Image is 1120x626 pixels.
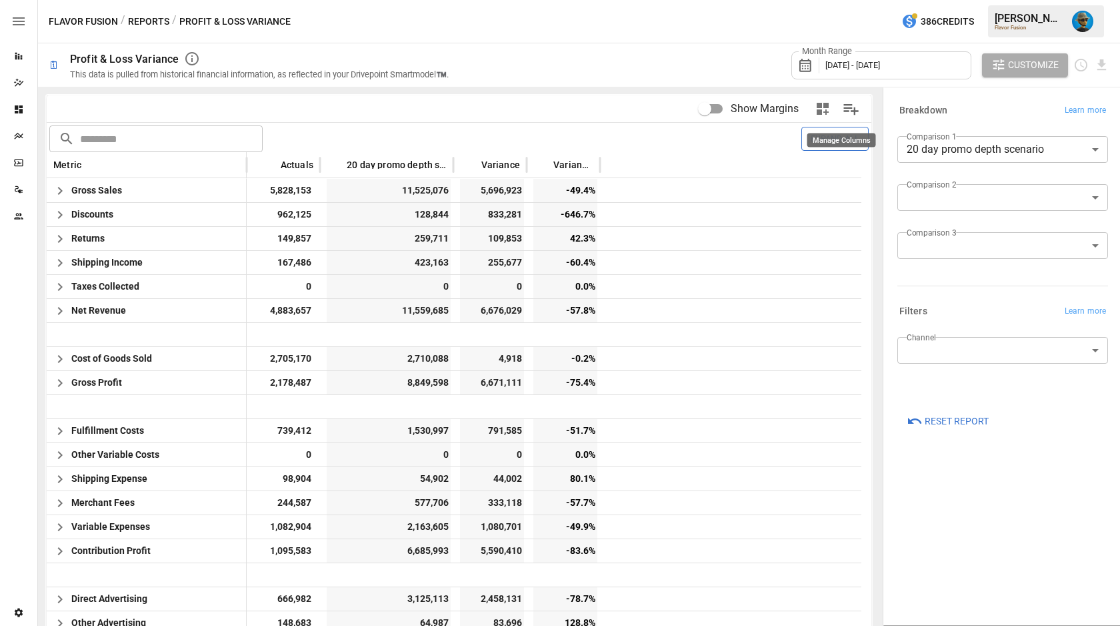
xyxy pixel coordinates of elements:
span: 5,828,153 [253,179,313,202]
span: -0.2% [533,347,597,370]
span: 1,095,583 [253,539,313,563]
button: Sort [83,155,101,174]
span: 244,587 [253,491,313,515]
span: -646.7% [533,203,597,226]
span: -83.6% [533,539,597,563]
span: 259,711 [327,227,451,250]
button: Reset Report [897,409,998,433]
span: 0.0% [533,443,597,466]
span: -57.7% [533,491,597,515]
span: Other Variable Costs [71,449,159,460]
span: Variable Expenses [71,521,150,532]
span: 0 [327,275,451,298]
span: 0 [460,443,524,466]
span: 833,281 [460,203,524,226]
span: 1,530,997 [327,419,451,442]
label: Month Range [799,45,855,57]
span: 0 [253,275,313,298]
span: 739,412 [253,419,313,442]
span: 255,677 [460,251,524,274]
span: 6,685,993 [327,539,451,563]
span: 2,458,131 [460,587,524,611]
span: Reset Report [925,413,989,430]
span: Contribution Profit [71,545,151,556]
span: 109,853 [460,227,524,250]
div: / [121,13,125,30]
span: 423,163 [327,251,451,274]
button: Reports [128,13,169,30]
span: Metric [53,161,81,169]
div: [PERSON_NAME] [995,12,1064,25]
button: 386Credits [896,9,979,34]
span: Returns [71,233,105,244]
div: 🗓 [49,59,59,71]
span: 2,178,487 [253,371,313,394]
span: 0.0% [533,275,597,298]
span: Learn more [1065,305,1106,318]
span: Cost of Goods Sold [71,353,152,364]
span: Learn more [1065,104,1106,117]
span: -57.8% [533,299,597,322]
span: Taxes Collected [71,281,139,292]
button: Customize [982,53,1069,77]
span: Direct Advertising [71,593,147,604]
h6: Filters [899,304,927,319]
span: Shipping Expense [71,473,147,484]
span: 3,125,113 [327,587,451,611]
span: Customize [1008,57,1059,73]
span: 4,918 [460,347,524,370]
span: Merchant Fees [71,497,135,508]
span: 44,002 [460,467,524,491]
span: Discounts [71,209,113,220]
button: Schedule report [1073,57,1089,73]
label: Comparison 1 [907,131,956,142]
span: 5,696,923 [460,179,524,202]
img: Lance Quejada [1072,11,1093,32]
span: 6,671,111 [460,371,524,394]
button: Flavor Fusion [49,13,118,30]
div: Manage Columns [807,133,876,147]
span: [DATE] - [DATE] [825,60,880,70]
button: Lance Quejada [1064,3,1101,40]
span: -49.9% [533,515,597,539]
span: 1,082,904 [253,515,313,539]
span: Fulfillment Costs [71,425,144,436]
label: Comparison 2 [907,179,956,190]
span: 11,525,076 [327,179,451,202]
span: 577,706 [327,491,451,515]
div: This data is pulled from historical financial information, as reflected in your Drivepoint Smartm... [70,69,449,79]
span: 167,486 [253,251,313,274]
span: 149,857 [253,227,313,250]
span: 1,080,701 [460,515,524,539]
span: 2,705,170 [253,347,313,370]
span: 0 [327,443,451,466]
span: 80.1% [533,467,597,491]
span: Gross Profit [71,377,122,388]
span: 54,902 [327,467,451,491]
button: Download report [1094,57,1109,73]
span: 20 day promo depth scenario [347,161,447,169]
h6: Breakdown [899,103,947,118]
span: 42.3% [533,227,597,250]
label: Comparison 3 [907,227,956,238]
div: / [172,13,177,30]
button: Expand All [801,127,869,150]
span: 98,904 [253,467,313,491]
button: Sort [461,155,480,174]
span: Actuals [281,161,313,169]
span: 128,844 [327,203,451,226]
span: 2,710,088 [327,347,451,370]
span: 386 Credits [921,13,974,30]
span: Variance % [553,161,593,169]
button: Sort [261,155,279,174]
span: 0 [460,275,524,298]
span: 666,982 [253,587,313,611]
span: 6,676,029 [460,299,524,322]
span: 0 [253,443,313,466]
span: -75.4% [533,371,597,394]
span: -51.7% [533,419,597,442]
div: 20 day promo depth scenario [897,136,1108,163]
button: Sort [327,155,345,174]
button: Sort [533,155,552,174]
